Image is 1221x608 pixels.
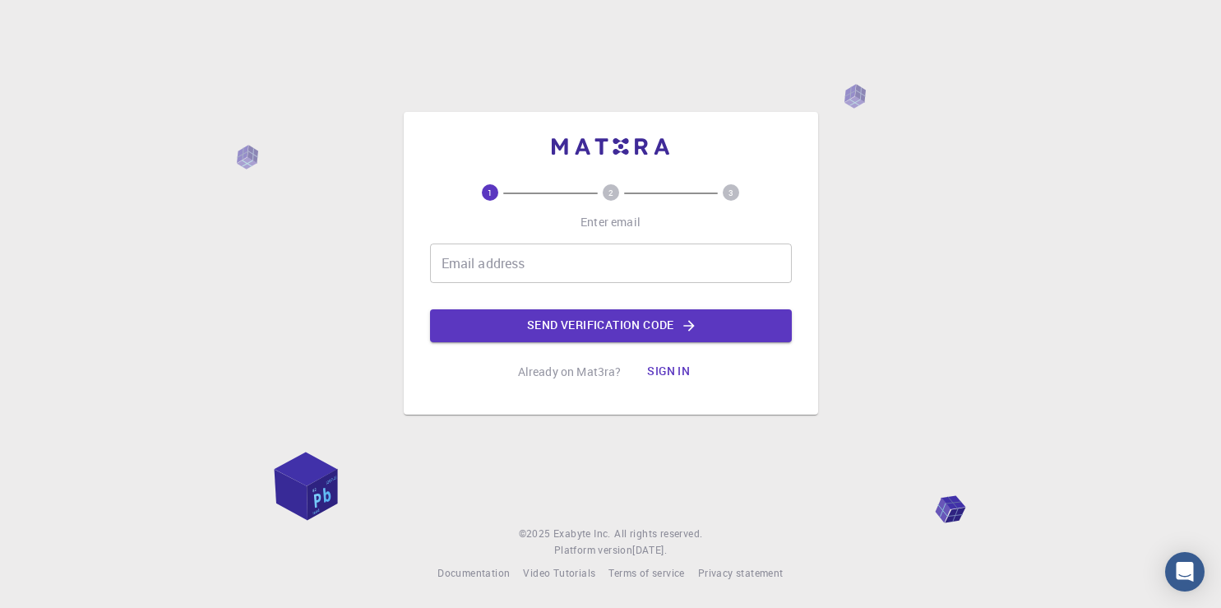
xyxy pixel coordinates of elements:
[430,309,792,342] button: Send verification code
[608,565,684,582] a: Terms of service
[632,542,667,559] a: [DATE].
[614,526,702,542] span: All rights reserved.
[523,566,595,579] span: Video Tutorials
[553,526,611,542] a: Exabyte Inc.
[437,565,510,582] a: Documentation
[728,187,733,198] text: 3
[698,565,784,582] a: Privacy statement
[608,566,684,579] span: Terms of service
[553,527,611,540] span: Exabyte Inc.
[519,526,553,542] span: © 2025
[632,543,667,556] span: [DATE] .
[554,542,632,559] span: Platform version
[437,566,510,579] span: Documentation
[523,565,595,582] a: Video Tutorials
[580,214,641,230] p: Enter email
[518,364,622,380] p: Already on Mat3ra?
[608,187,613,198] text: 2
[1165,552,1205,592] div: Open Intercom Messenger
[634,355,703,388] button: Sign in
[488,187,493,198] text: 1
[698,566,784,579] span: Privacy statement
